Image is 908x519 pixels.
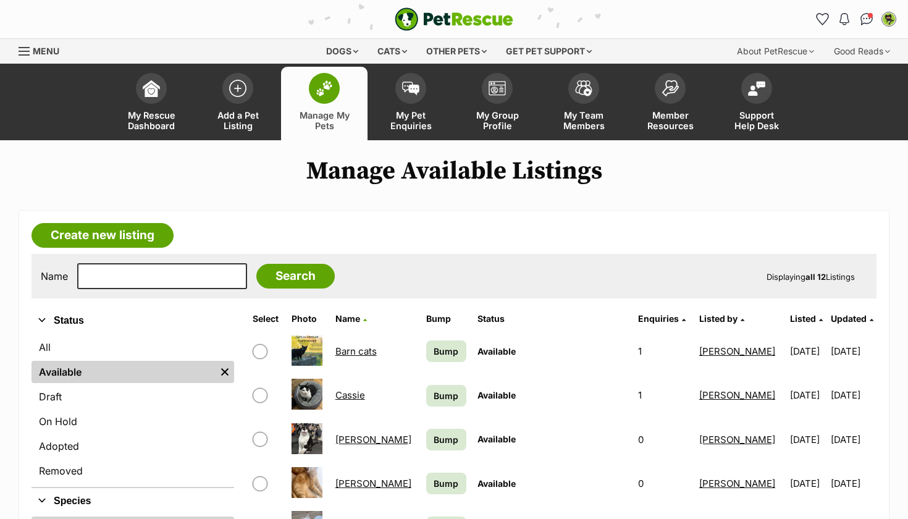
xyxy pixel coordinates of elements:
a: Draft [32,386,234,408]
span: Manage My Pets [296,110,352,131]
img: dashboard-icon-eb2f2d2d3e046f16d808141f083e7271f6b2e854fb5c12c21221c1fb7104beca.svg [143,80,160,97]
img: Barn cats [292,335,322,366]
th: Status [473,309,632,329]
a: Bump [426,340,466,362]
label: Name [41,271,68,282]
span: Listed [790,313,816,324]
img: logo-e224e6f780fb5917bec1dbf3a21bbac754714ae5b6737aabdf751b685950b380.svg [395,7,513,31]
td: [DATE] [785,418,830,461]
div: Cats [369,39,416,64]
a: My Group Profile [454,67,540,140]
img: pet-enquiries-icon-7e3ad2cf08bfb03b45e93fb7055b45f3efa6380592205ae92323e6603595dc1f.svg [402,82,419,95]
div: Get pet support [497,39,600,64]
a: Bump [426,473,466,494]
a: Support Help Desk [713,67,800,140]
button: Status [32,313,234,329]
span: Bump [434,477,458,490]
a: Adopted [32,435,234,457]
a: [PERSON_NAME] [699,345,775,357]
img: chat-41dd97257d64d25036548639549fe6c8038ab92f7586957e7f3b1b290dea8141.svg [860,13,873,25]
span: translation missing: en.admin.listings.index.attributes.enquiries [638,313,679,324]
td: [DATE] [831,374,875,416]
a: Manage My Pets [281,67,368,140]
a: Enquiries [638,313,686,324]
a: Bump [426,429,466,450]
span: Member Resources [642,110,698,131]
span: Bump [434,433,458,446]
td: [DATE] [785,330,830,373]
a: Listed by [699,313,744,324]
button: Species [32,493,234,509]
button: My account [879,9,899,29]
a: Cassie [335,389,365,401]
td: [DATE] [831,330,875,373]
span: Bump [434,389,458,402]
td: 1 [633,330,693,373]
span: My Team Members [556,110,612,131]
td: [DATE] [785,374,830,416]
a: Bump [426,385,466,407]
a: On Hold [32,410,234,432]
a: [PERSON_NAME] [335,434,411,445]
a: All [32,336,234,358]
a: Listed [790,313,823,324]
div: Good Reads [825,39,899,64]
a: Member Resources [627,67,713,140]
span: Support Help Desk [729,110,784,131]
a: [PERSON_NAME] [699,478,775,489]
span: Add a Pet Listing [210,110,266,131]
span: Displaying Listings [767,272,855,282]
img: help-desk-icon-fdf02630f3aa405de69fd3d07c3f3aa587a6932b1a1747fa1d2bba05be0121f9.svg [748,81,765,96]
a: Create new listing [32,223,174,248]
a: Available [32,361,216,383]
div: Status [32,334,234,487]
td: 0 [633,462,693,505]
a: Conversations [857,9,876,29]
a: Name [335,313,367,324]
th: Select [248,309,285,329]
td: 0 [633,418,693,461]
th: Photo [287,309,329,329]
img: notifications-46538b983faf8c2785f20acdc204bb7945ddae34d4c08c2a6579f10ce5e182be.svg [839,13,849,25]
a: [PERSON_NAME] [335,478,411,489]
img: manage-my-pets-icon-02211641906a0b7f246fdf0571729dbe1e7629f14944591b6c1af311fb30b64b.svg [316,80,333,96]
td: [DATE] [785,462,830,505]
a: Barn cats [335,345,377,357]
span: Bump [434,345,458,358]
a: My Team Members [540,67,627,140]
span: Updated [831,313,867,324]
a: My Rescue Dashboard [108,67,195,140]
img: add-pet-listing-icon-0afa8454b4691262ce3f59096e99ab1cd57d4a30225e0717b998d2c9b9846f56.svg [229,80,246,97]
th: Bump [421,309,471,329]
ul: Account quick links [812,9,899,29]
a: Add a Pet Listing [195,67,281,140]
a: [PERSON_NAME] [699,434,775,445]
a: Removed [32,460,234,482]
div: About PetRescue [728,39,823,64]
td: [DATE] [831,462,875,505]
span: Available [477,478,516,489]
td: 1 [633,374,693,416]
a: Favourites [812,9,832,29]
span: Available [477,346,516,357]
div: Dogs [317,39,367,64]
strong: all 12 [805,272,826,282]
a: My Pet Enquiries [368,67,454,140]
span: Available [477,434,516,444]
a: PetRescue [395,7,513,31]
img: member-resources-icon-8e73f808a243e03378d46382f2149f9095a855e16c252ad45f914b54edf8863c.svg [662,80,679,96]
img: group-profile-icon-3fa3cf56718a62981997c0bc7e787c4b2cf8bcc04b72c1350f741eb67cf2f40e.svg [489,81,506,96]
img: Louise profile pic [883,13,895,25]
img: team-members-icon-5396bd8760b3fe7c0b43da4ab00e1e3bb1a5d9ba89233759b79545d2d3fc5d0d.svg [575,80,592,96]
span: Menu [33,46,59,56]
span: My Pet Enquiries [383,110,439,131]
span: My Rescue Dashboard [124,110,179,131]
span: My Group Profile [469,110,525,131]
td: [DATE] [831,418,875,461]
button: Notifications [834,9,854,29]
div: Other pets [418,39,495,64]
span: Name [335,313,360,324]
a: Menu [19,39,68,61]
span: Available [477,390,516,400]
input: Search [256,264,335,289]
